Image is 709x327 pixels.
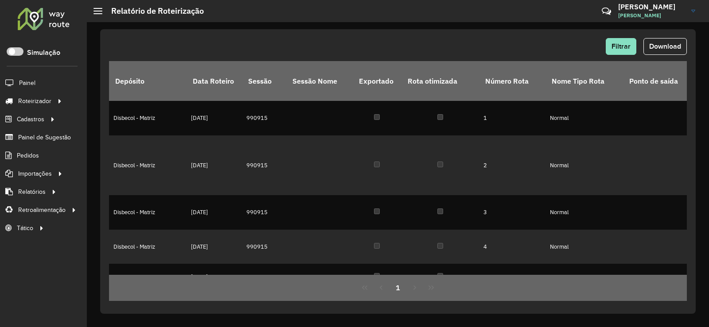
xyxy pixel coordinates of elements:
h2: Relatório de Roteirização [102,6,204,16]
td: 1 [479,101,545,135]
td: 990915 [242,101,286,135]
th: Data Roteiro [187,61,242,101]
th: Sessão Nome [286,61,353,101]
span: Pedidos [17,151,39,160]
td: Disbecol - Matriz [109,101,187,135]
button: Download [643,38,687,55]
td: 990915 [242,135,286,195]
h3: [PERSON_NAME] [618,3,685,11]
td: Normal [545,195,623,230]
th: Número Rota [479,61,545,101]
td: Normal [545,230,623,264]
span: Painel [19,78,35,88]
td: 3 [479,195,545,230]
td: [DATE] [187,230,242,264]
td: [DATE] [187,264,242,289]
span: Tático [17,223,33,233]
button: Filtrar [606,38,636,55]
span: Filtrar [612,42,631,50]
td: Disbecol - Matriz [109,230,187,264]
th: Nome Tipo Rota [545,61,623,101]
button: 1 [390,279,406,296]
td: [DATE] [187,195,242,230]
td: 5 [479,264,545,289]
th: Exportado [353,61,401,101]
td: 990915 [242,195,286,230]
td: Normal [545,101,623,135]
td: Normal [545,135,623,195]
td: 4 [479,230,545,264]
td: Disbecol - Matriz [109,195,187,230]
td: 2 [479,135,545,195]
span: Cadastros [17,115,44,124]
th: Ponto de saída [623,61,701,101]
th: Depósito [109,61,187,101]
td: Disbecol - Matriz [109,135,187,195]
span: [PERSON_NAME] [618,12,685,19]
span: Painel de Sugestão [18,133,71,142]
td: Disbecol - Matriz [109,264,187,289]
th: Rota otimizada [401,61,479,101]
span: Roteirizador [18,96,51,106]
td: 990915 [242,230,286,264]
td: 990915 [242,264,286,289]
th: Sessão [242,61,286,101]
td: Normal [545,264,623,289]
span: Relatórios [18,187,46,196]
span: Retroalimentação [18,205,66,215]
td: [DATE] [187,135,242,195]
td: [DATE] [187,101,242,135]
a: Contato Rápido [597,2,616,21]
span: Importações [18,169,52,178]
label: Simulação [27,47,60,58]
span: Download [649,42,681,50]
